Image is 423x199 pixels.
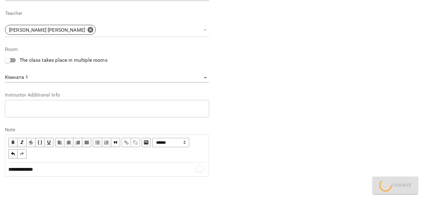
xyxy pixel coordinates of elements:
[5,93,209,97] label: Instructor Additional Info
[20,57,107,64] span: The class takes place in multiple rooms
[8,149,18,159] button: Undo
[102,138,111,147] button: OL
[5,23,209,37] div: [PERSON_NAME] [PERSON_NAME]
[5,25,96,35] div: [PERSON_NAME] [PERSON_NAME]
[6,163,208,176] div: To enrich screen reader interactions, please activate Accessibility in Grammarly extension settings
[5,11,209,16] label: Teacher
[5,47,209,52] label: Room
[152,138,189,147] select: Block type
[131,138,140,147] button: Remove Link
[64,138,73,147] button: Align Center
[82,138,91,147] button: Align Justify
[111,138,120,147] button: Blockquote
[73,138,82,147] button: Align Right
[122,138,131,147] button: Link
[18,149,27,159] button: Redo
[45,138,54,147] button: Underline
[27,138,36,147] button: Strikethrough
[55,138,64,147] button: Align Left
[93,138,102,147] button: UL
[9,26,85,34] p: [PERSON_NAME] [PERSON_NAME]
[8,138,18,147] button: Bold
[36,138,45,147] button: Monospace
[5,73,209,83] div: Кімната 1
[152,138,189,147] span: Normal
[18,138,27,147] button: Italic
[5,127,209,132] label: Note
[142,138,151,147] button: Image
